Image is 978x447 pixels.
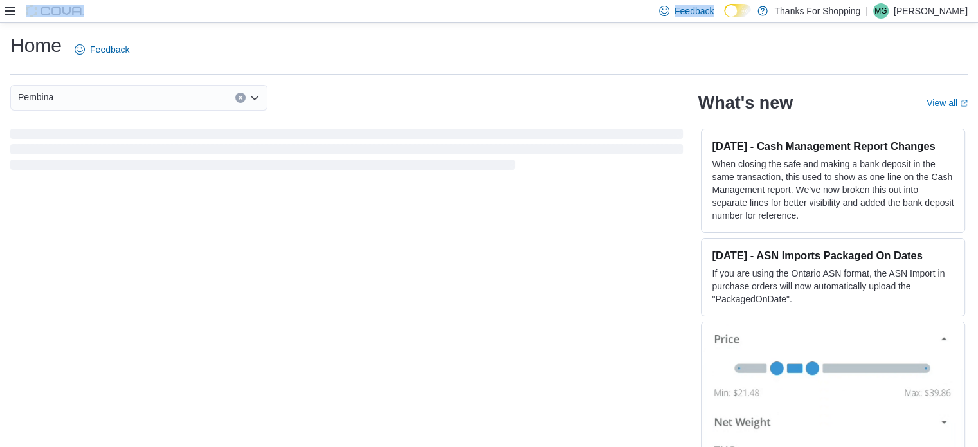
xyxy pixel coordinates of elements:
[18,89,53,105] span: Pembina
[724,4,751,17] input: Dark Mode
[69,37,134,62] a: Feedback
[894,3,968,19] p: [PERSON_NAME]
[249,93,260,103] button: Open list of options
[865,3,868,19] p: |
[675,5,714,17] span: Feedback
[712,140,954,152] h3: [DATE] - Cash Management Report Changes
[698,93,793,113] h2: What's new
[235,93,246,103] button: Clear input
[873,3,889,19] div: Mac Gillis
[10,33,62,59] h1: Home
[774,3,860,19] p: Thanks For Shopping
[26,5,84,17] img: Cova
[960,100,968,107] svg: External link
[927,98,968,108] a: View allExternal link
[90,43,129,56] span: Feedback
[874,3,887,19] span: MG
[712,249,954,262] h3: [DATE] - ASN Imports Packaged On Dates
[712,267,954,306] p: If you are using the Ontario ASN format, the ASN Import in purchase orders will now automatically...
[10,131,683,172] span: Loading
[712,158,954,222] p: When closing the safe and making a bank deposit in the same transaction, this used to show as one...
